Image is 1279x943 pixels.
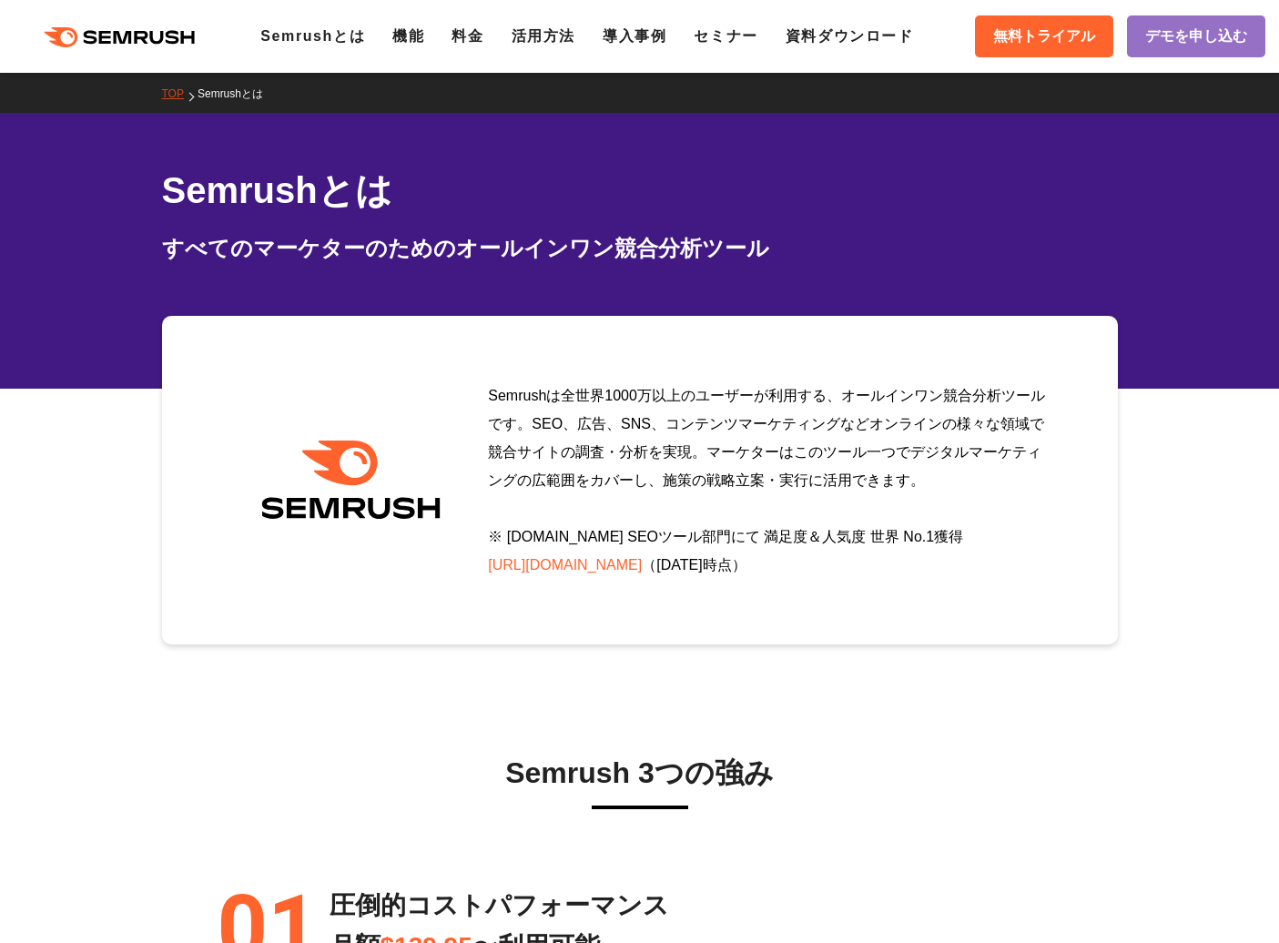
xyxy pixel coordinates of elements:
a: 機能 [392,28,424,44]
img: Semrush [252,441,450,520]
span: 無料トライアル [993,25,1095,48]
span: Semrushは全世界1000万以上のユーザーが利用する、オールインワン競合分析ツールです。SEO、広告、SNS、コンテンツマーケティングなどオンラインの様々な領域で競合サイトの調査・分析を実現... [488,388,1045,573]
a: TOP [162,87,198,100]
span: デモを申し込む [1145,25,1247,48]
h3: Semrush 3つの強み [208,750,1072,796]
h1: Semrushとは [162,164,1118,218]
a: 料金 [452,28,483,44]
a: デモを申し込む [1127,15,1265,57]
a: Semrushとは [198,87,277,100]
a: 導入事例 [603,28,666,44]
a: 無料トライアル [975,15,1113,57]
div: すべてのマーケターのためのオールインワン競合分析ツール [162,232,1118,265]
p: 圧倒的コストパフォーマンス [330,885,669,926]
a: 資料ダウンロード [786,28,914,44]
a: セミナー [694,28,757,44]
a: [URL][DOMAIN_NAME] [488,557,642,573]
a: Semrushとは [260,28,365,44]
a: 活用方法 [512,28,575,44]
